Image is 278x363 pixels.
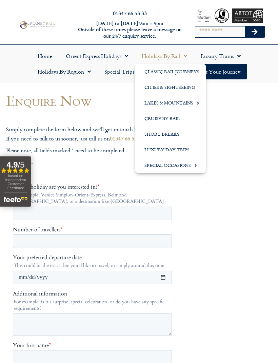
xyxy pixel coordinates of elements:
[6,93,181,109] h1: Enquire Now
[2,291,7,296] input: By telephone
[135,64,206,79] a: Classic Rail Journeys
[98,64,148,79] a: Special Trips
[9,281,29,288] span: By email
[135,48,194,64] a: Holidays by Rail
[113,9,147,17] a: 01347 66 53 33
[135,142,206,157] a: Luxury Day Trips
[194,48,247,64] a: Luxury Trains
[59,48,135,64] a: Orient Express Holidays
[135,64,206,173] ul: Holidays by Rail
[31,64,98,79] a: Holidays by Region
[9,291,39,298] span: By telephone
[6,158,181,167] p: Thank you.
[76,20,184,39] h6: [DATE] to [DATE] 9am – 5pm Outside of these times please leave a message on our 24/7 enquiry serv...
[135,79,206,95] a: Cities & Sightseeing
[6,125,181,143] p: Simply complete the form below and we’ll get in touch [DATE]. If you need to talk to us sooner, j...
[6,146,181,155] p: Please note, all fields marked * need to be completed.
[110,134,144,142] a: 01347 66 53 33
[3,48,275,79] nav: Menu
[2,352,7,357] input: Check to subscribe to the Planet Rail newsletter
[2,281,7,286] input: By email
[135,111,206,126] a: Cruise by Rail
[245,26,264,37] button: Search
[31,48,59,64] a: Home
[190,64,247,79] a: Start your Journey
[135,95,206,111] a: Lakes & Mountains
[135,126,206,142] a: Short Breaks
[8,351,159,357] span: Check to subscribe to the Planet Rail newsletter
[135,157,206,173] a: Special Occasions
[18,20,56,30] img: Planet Rail Train Holidays Logo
